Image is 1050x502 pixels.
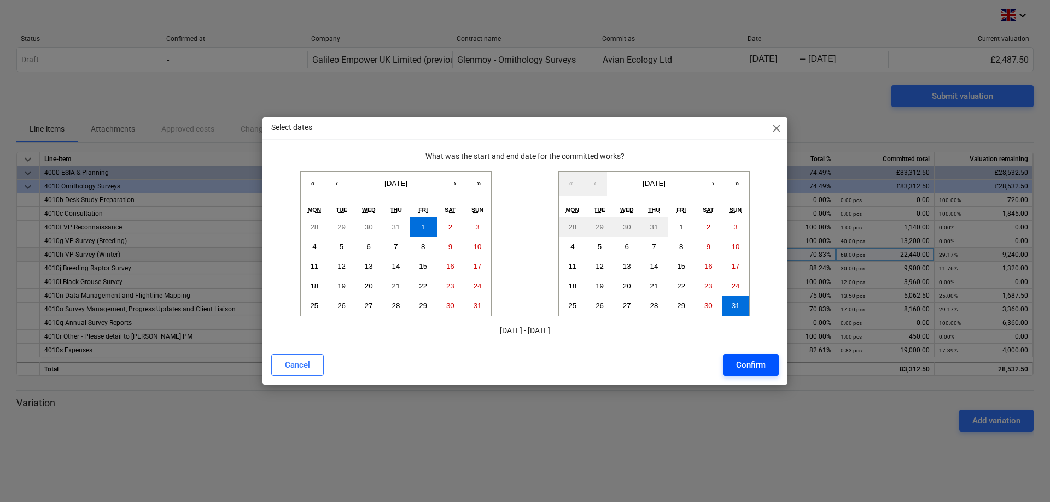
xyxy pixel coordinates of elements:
button: August 19, 2025 [586,276,614,296]
p: What was the start and end date for the committed works? [271,151,779,162]
abbr: August 12, 2025 [596,262,604,270]
div: Cancel [285,358,310,372]
abbr: July 30, 2025 [365,223,373,231]
abbr: August 14, 2025 [392,262,400,270]
button: August 30, 2025 [437,296,464,316]
button: August 7, 2025 [640,237,668,257]
button: August 24, 2025 [722,276,749,296]
button: August 23, 2025 [437,276,464,296]
button: July 30, 2025 [355,217,382,237]
button: August 12, 2025 [328,257,355,276]
abbr: Tuesday [336,206,347,213]
button: August 5, 2025 [328,237,355,257]
abbr: August 30, 2025 [446,302,454,310]
abbr: August 21, 2025 [650,282,658,290]
abbr: August 16, 2025 [446,262,454,270]
button: August 23, 2025 [695,276,722,296]
abbr: August 23, 2025 [446,282,454,290]
abbr: Thursday [390,206,402,213]
abbr: August 1, 2025 [679,223,683,231]
button: › [701,172,725,196]
abbr: Wednesday [362,206,376,213]
button: August 17, 2025 [464,257,491,276]
abbr: August 10, 2025 [732,243,740,251]
button: » [467,172,491,196]
button: August 8, 2025 [410,237,437,257]
abbr: August 27, 2025 [623,302,631,310]
button: » [725,172,749,196]
abbr: August 26, 2025 [596,302,604,310]
abbr: July 30, 2025 [623,223,631,231]
button: August 9, 2025 [437,237,464,257]
button: August 2, 2025 [695,217,722,237]
abbr: August 3, 2025 [475,223,479,231]
button: [DATE] [349,172,443,196]
abbr: August 25, 2025 [310,302,318,310]
button: August 18, 2025 [559,276,586,296]
button: August 31, 2025 [464,296,491,316]
abbr: Saturday [703,206,714,213]
button: August 25, 2025 [559,296,586,316]
button: ‹ [583,172,607,196]
button: August 18, 2025 [301,276,328,296]
abbr: Friday [676,206,686,213]
abbr: August 14, 2025 [650,262,658,270]
abbr: August 15, 2025 [677,262,685,270]
abbr: August 27, 2025 [365,302,373,310]
button: August 9, 2025 [695,237,722,257]
button: August 4, 2025 [559,237,586,257]
button: August 16, 2025 [695,257,722,276]
button: August 5, 2025 [586,237,614,257]
abbr: Wednesday [620,206,634,213]
button: August 26, 2025 [328,296,355,316]
button: August 10, 2025 [464,237,491,257]
abbr: August 4, 2025 [312,243,316,251]
abbr: August 6, 2025 [625,243,629,251]
abbr: August 17, 2025 [474,262,482,270]
abbr: Saturday [445,206,456,213]
abbr: Sunday [471,206,483,213]
button: August 2, 2025 [437,217,464,237]
button: August 6, 2025 [355,237,382,257]
abbr: August 9, 2025 [448,243,452,251]
button: August 13, 2025 [613,257,640,276]
abbr: August 16, 2025 [704,262,713,270]
button: August 3, 2025 [722,217,749,237]
abbr: August 6, 2025 [367,243,371,251]
button: August 27, 2025 [613,296,640,316]
button: August 13, 2025 [355,257,382,276]
abbr: August 17, 2025 [732,262,740,270]
button: August 28, 2025 [640,296,668,316]
abbr: August 5, 2025 [340,243,343,251]
button: › [443,172,467,196]
button: July 28, 2025 [301,217,328,237]
button: [DATE] [607,172,701,196]
abbr: August 1, 2025 [421,223,425,231]
p: [DATE] - [DATE] [271,325,779,336]
button: August 20, 2025 [613,276,640,296]
abbr: August 29, 2025 [419,302,427,310]
button: August 29, 2025 [668,296,695,316]
abbr: August 21, 2025 [392,282,400,290]
div: Confirm [736,358,766,372]
abbr: July 31, 2025 [650,223,658,231]
button: August 22, 2025 [410,276,437,296]
abbr: August 7, 2025 [394,243,398,251]
abbr: Friday [418,206,428,213]
abbr: August 7, 2025 [652,243,656,251]
button: July 31, 2025 [640,217,668,237]
abbr: July 29, 2025 [596,223,604,231]
button: August 4, 2025 [301,237,328,257]
abbr: August 19, 2025 [337,282,346,290]
abbr: August 18, 2025 [568,282,576,290]
span: [DATE] [643,179,666,187]
button: Cancel [271,354,324,376]
button: « [559,172,583,196]
abbr: August 11, 2025 [568,262,576,270]
button: August 11, 2025 [559,257,586,276]
button: « [301,172,325,196]
abbr: August 28, 2025 [650,302,658,310]
abbr: Thursday [648,206,660,213]
button: ‹ [325,172,349,196]
abbr: August 29, 2025 [677,302,685,310]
